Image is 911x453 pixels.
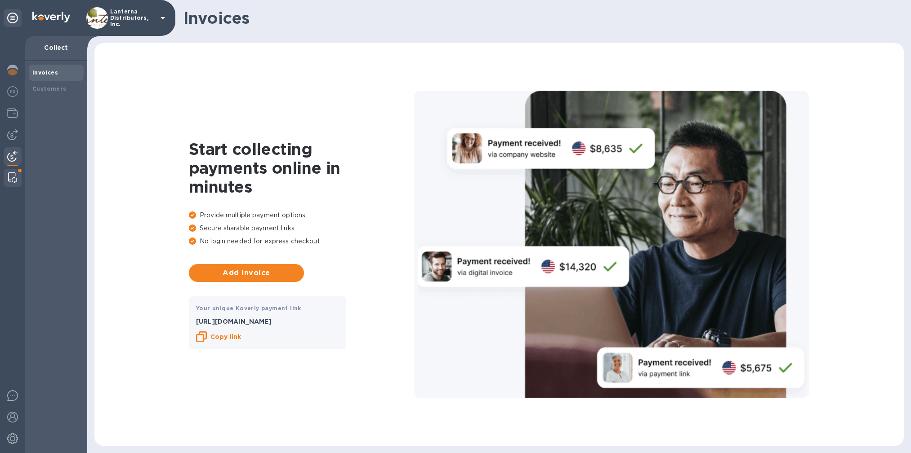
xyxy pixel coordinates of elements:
b: Copy link [210,333,241,340]
h1: Start collecting payments online in minutes [189,140,414,196]
div: Unpin categories [4,9,22,27]
img: Wallets [7,108,18,119]
p: Lanterna Distributors, Inc. [110,9,155,27]
b: Your unique Koverly payment link [196,305,301,312]
p: Collect [32,43,80,52]
iframe: Chat Widget [710,92,911,453]
img: Foreign exchange [7,86,18,97]
span: Add invoice [196,268,297,278]
img: Logo [32,12,70,22]
b: Customers [32,85,67,92]
p: [URL][DOMAIN_NAME] [196,317,339,326]
h1: Invoices [183,9,897,27]
p: No login needed for express checkout. [189,237,414,246]
p: Provide multiple payment options. [189,211,414,220]
button: Add invoice [189,264,304,282]
p: Secure sharable payment links. [189,224,414,233]
b: Invoices [32,69,58,76]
